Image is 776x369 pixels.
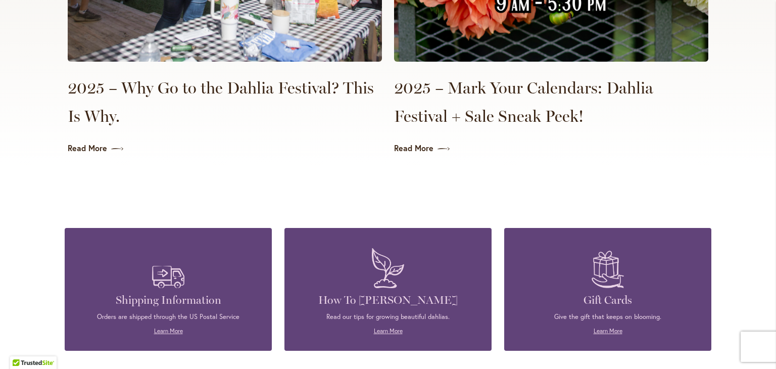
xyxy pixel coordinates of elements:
[300,312,476,321] p: Read our tips for growing beautiful dahlias.
[374,327,403,335] a: Learn More
[68,143,382,154] a: Read More
[594,327,622,335] a: Learn More
[519,293,696,307] h4: Gift Cards
[68,74,382,130] a: 2025 – Why Go to the Dahlia Festival? This Is Why.
[154,327,183,335] a: Learn More
[300,293,476,307] h4: How To [PERSON_NAME]
[80,293,257,307] h4: Shipping Information
[394,74,708,130] a: 2025 – Mark Your Calendars: Dahlia Festival + Sale Sneak Peek!
[80,312,257,321] p: Orders are shipped through the US Postal Service
[394,143,708,154] a: Read More
[519,312,696,321] p: Give the gift that keeps on blooming.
